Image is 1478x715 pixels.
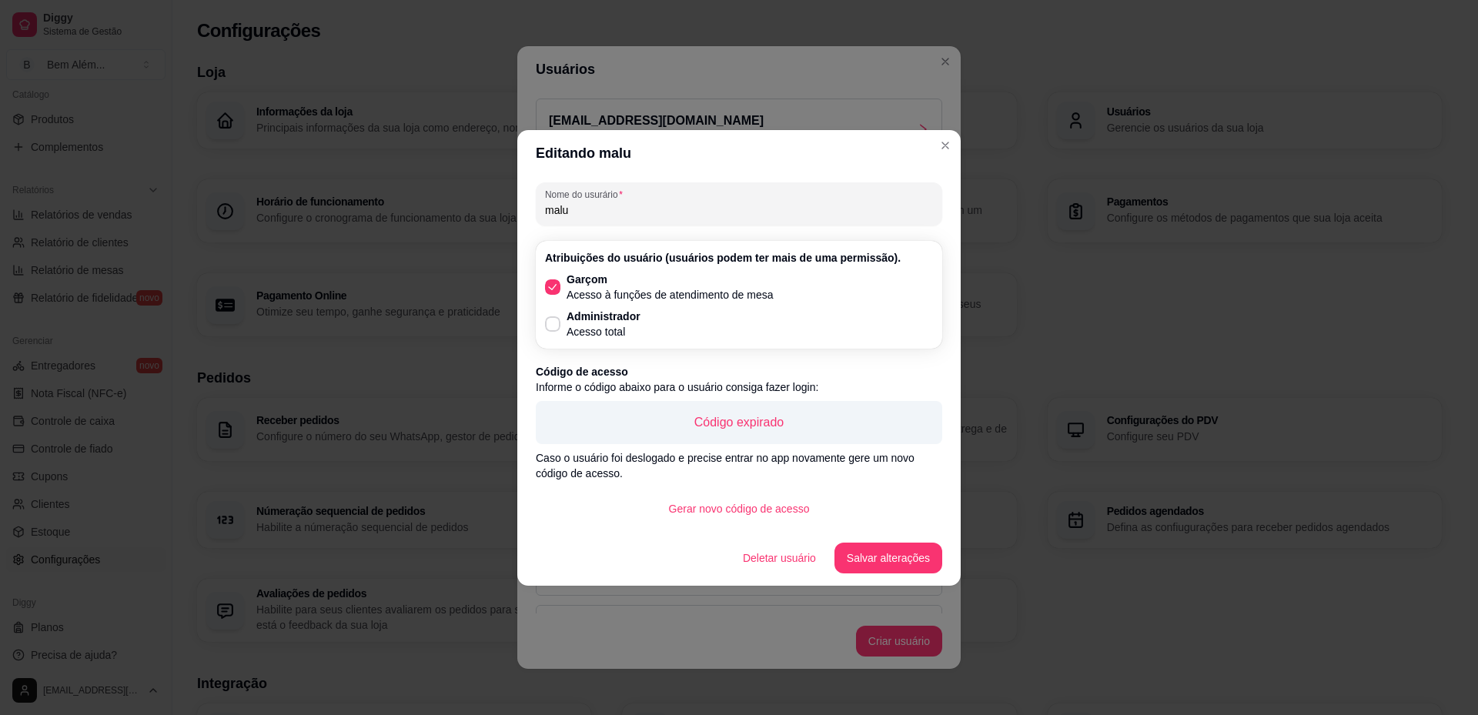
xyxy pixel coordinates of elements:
header: Editando malu [517,130,961,176]
label: Nome do usurário [545,188,628,201]
button: Salvar alterações [834,543,942,573]
p: Código de acesso [536,364,942,379]
p: Caso o usuário foi deslogado e precise entrar no app novamente gere um novo código de acesso. [536,450,942,481]
button: Close [933,133,958,158]
p: Código expirado [548,413,930,432]
p: Atribuições do usuário (usuários podem ter mais de uma permissão). [545,250,933,266]
input: Nome do usurário [545,202,933,218]
p: Acesso total [567,324,640,339]
button: Gerar novo código de acesso [657,493,822,524]
button: Deletar usuário [731,543,828,573]
p: Acesso à funções de atendimento de mesa [567,287,774,302]
p: Garçom [567,272,774,287]
p: Administrador [567,309,640,324]
p: Informe o código abaixo para o usuário consiga fazer login: [536,379,942,395]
